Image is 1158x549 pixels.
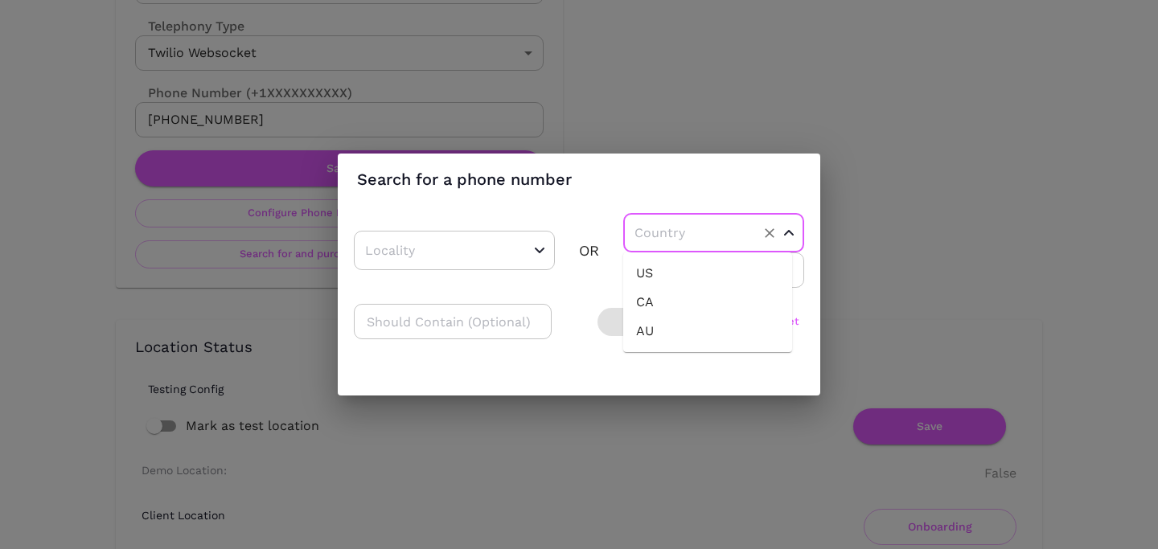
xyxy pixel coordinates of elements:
[779,223,799,243] button: Close
[630,220,747,245] input: Country
[354,304,552,339] input: Should Contain (Optional)
[579,239,599,263] div: OR
[338,154,820,205] h2: Search for a phone number
[623,288,792,317] li: CA
[623,317,792,346] li: AU
[623,259,792,288] li: US
[361,238,498,263] input: Locality
[530,241,549,260] button: Open
[758,222,781,244] button: Clear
